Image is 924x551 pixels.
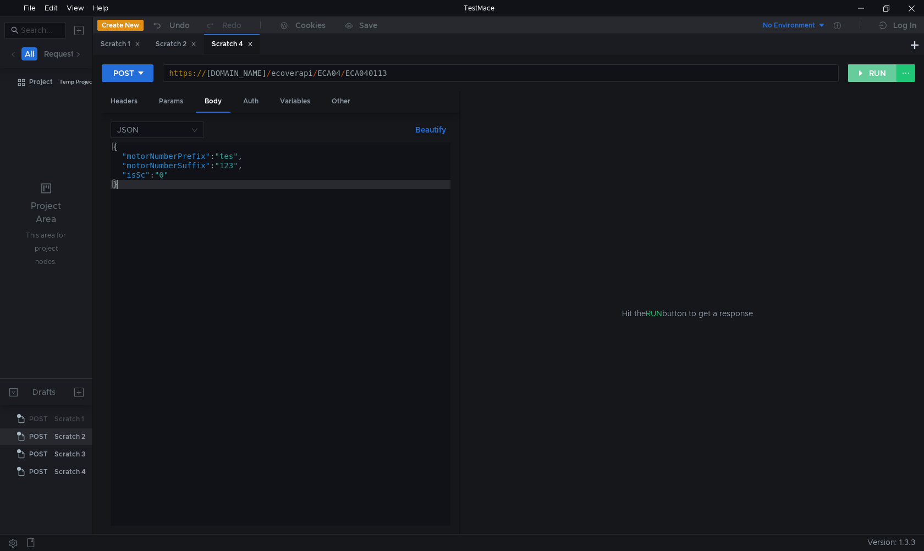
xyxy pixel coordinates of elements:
[144,17,197,34] button: Undo
[750,16,826,34] button: No Environment
[54,446,85,462] div: Scratch 3
[54,464,86,480] div: Scratch 4
[29,428,48,445] span: POST
[222,19,241,32] div: Redo
[59,74,94,90] div: Temp Project
[54,428,85,445] div: Scratch 2
[41,47,81,60] button: Requests
[323,91,359,112] div: Other
[893,19,916,32] div: Log In
[295,19,326,32] div: Cookies
[197,17,249,34] button: Redo
[848,64,897,82] button: RUN
[29,411,48,427] span: POST
[102,64,153,82] button: POST
[29,74,53,90] div: Project
[867,535,915,550] span: Version: 1.3.3
[411,123,450,136] button: Beautify
[359,21,377,29] div: Save
[54,411,84,427] div: Scratch 1
[763,20,815,31] div: No Environment
[101,38,140,50] div: Scratch 1
[156,38,196,50] div: Scratch 2
[102,91,146,112] div: Headers
[169,19,190,32] div: Undo
[97,20,144,31] button: Create New
[29,446,48,462] span: POST
[29,464,48,480] span: POST
[113,67,134,79] div: POST
[646,308,662,318] span: RUN
[271,91,319,112] div: Variables
[21,47,37,60] button: All
[212,38,253,50] div: Scratch 4
[196,91,230,113] div: Body
[622,307,753,319] span: Hit the button to get a response
[32,385,56,399] div: Drafts
[234,91,267,112] div: Auth
[150,91,192,112] div: Params
[21,24,59,36] input: Search...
